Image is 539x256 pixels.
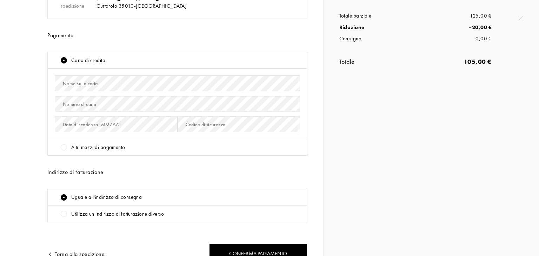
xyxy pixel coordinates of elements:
div: Consegna [339,35,415,43]
div: 125,00 € [415,12,492,20]
div: – 20,00 € [415,23,492,32]
div: Nome sulla carta [63,80,98,87]
div: Altri mezzi di pagamento [71,143,125,151]
div: Totale parziale [339,12,415,20]
div: Pagamento [47,31,307,40]
div: Riduzione [339,23,415,32]
div: Uguale all'indirizzo di consegna [71,193,142,201]
div: Numero di carta [63,101,96,108]
div: 0,00 € [415,35,492,43]
div: Totale [339,57,415,66]
div: Data di scadenza (MM/AA) [63,121,121,128]
div: Codice di sicurezza [186,121,226,128]
div: Carta di credito [71,56,105,65]
div: Indirizzo di fatturazione [47,168,307,176]
div: Utilizza un indirizzo di fatturazione diverso [71,210,164,218]
div: 105,00 € [415,57,492,66]
img: quit_onboard.svg [518,16,523,21]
